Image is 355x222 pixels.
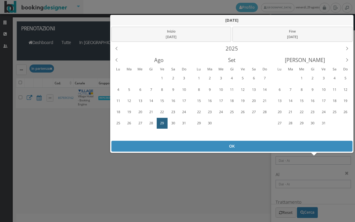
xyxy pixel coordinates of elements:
div: 9 [205,85,214,95]
div: Martedì, Ottobre 7 [285,84,296,95]
div: 13 [249,85,258,95]
div: 23 [168,107,178,117]
div: Venerdì, Settembre 12 [237,84,248,95]
div: Giovedì, Settembre 4 [226,73,237,83]
div: 5 [341,73,350,83]
div: Mercoledì, Ottobre 1 [296,73,307,83]
div: 29 [157,118,167,128]
div: 24 [179,107,189,117]
div: 5 [238,73,248,83]
div: Mercoledì [296,66,307,72]
div: Lunedì [193,66,204,72]
div: Domenica, Ottobre 12 [259,129,270,140]
div: Settembre [195,54,268,66]
div: Lunedì, Settembre 29 [274,73,285,83]
div: 20 [249,96,258,106]
div: 11 [113,96,123,106]
div: 27 [249,107,258,117]
div: Mercoledì [215,66,226,72]
div: Venerdì, Ottobre 10 [318,84,329,95]
div: 10 [216,85,226,95]
div: Martedì, Luglio 29 [124,73,134,83]
div: Sabato, Ottobre 25 [329,106,339,117]
div: 21 [286,107,295,117]
div: 10 [179,85,189,95]
div: Domenica, Agosto 3 [179,73,189,83]
div: Giovedì, Settembre 18 [226,95,237,106]
div: Sabato, Settembre 13 [248,84,259,95]
div: Lunedì [112,66,124,72]
div: 4 [330,73,339,83]
div: Giovedì, Settembre 25 [226,106,237,117]
div: Venerdì, Ottobre 31 [318,118,329,129]
div: 18 [227,96,236,106]
div: Sabato, Settembre 27 [248,106,259,117]
div: Martedì, Novembre 4 [285,129,296,140]
div: 30 [205,118,214,128]
div: 18 [330,96,339,106]
div: 16 [205,96,214,106]
div: Venerdì [318,66,329,72]
div: Venerdì, Novembre 7 [318,129,329,140]
div: 1 [157,73,167,83]
div: [DATE] [235,34,350,40]
div: 23 [205,107,214,117]
div: Previous Year [111,43,122,54]
div: Martedì [124,66,135,72]
div: 10 [319,85,328,95]
div: Domenica, Ottobre 26 [340,106,351,117]
div: Martedì [285,66,296,72]
div: Martedì, Ottobre 14 [285,95,296,106]
div: 9 [168,85,178,95]
div: Sabato, Agosto 23 [168,106,178,117]
div: 19 [124,107,134,117]
div: 11 [227,85,236,95]
div: Mercoledì, Ottobre 1 [215,118,226,129]
div: Mercoledì, Settembre 3 [135,129,145,140]
div: Mercoledì, Luglio 30 [135,73,145,83]
div: Giovedì, Ottobre 30 [307,118,318,129]
div: Giovedì, Ottobre 9 [307,84,318,95]
div: Sabato, Agosto 30 [168,118,178,129]
div: 25 [227,107,236,117]
div: Domenica [179,66,190,72]
div: 25 [330,107,339,117]
div: 7 [146,85,156,95]
div: Sabato, Novembre 1 [329,118,339,129]
div: 3 [179,73,189,83]
div: Venerdì, Settembre 19 [237,95,248,106]
div: Domenica, Ottobre 5 [340,73,351,83]
div: Martedì, Agosto 19 [124,106,134,117]
div: Mercoledì, Ottobre 15 [296,95,307,106]
div: Sabato, Agosto 16 [168,95,178,106]
div: 11 [330,85,339,95]
div: Venerdì, Ottobre 3 [318,73,329,83]
div: 28 [260,107,270,117]
div: 8 [157,85,167,95]
div: Mercoledì, Agosto 20 [135,106,145,117]
div: Sabato, Agosto 2 [168,73,178,83]
div: Venerdì, Ottobre 17 [318,95,329,106]
div: 19 [341,96,350,106]
div: 22 [157,107,167,117]
div: Next Year [341,43,353,54]
div: 15 [297,96,306,106]
div: Lunedì, Settembre 1 [193,73,204,83]
div: Sabato, Ottobre 11 [329,84,339,95]
div: Sabato, Agosto 9 [168,84,178,95]
div: 4 [227,73,236,83]
div: 2 [308,73,317,83]
div: Agosto [122,54,195,66]
div: 25 [113,118,123,128]
div: 7 [286,85,295,95]
div: 18 [113,107,123,117]
div: Giovedì, Luglio 31 [146,73,156,83]
div: Lunedì, Ottobre 27 [274,118,285,129]
div: Sabato, Ottobre 11 [248,129,259,140]
div: Domenica, Settembre 21 [259,95,270,106]
div: 2 [168,73,178,83]
div: Giovedì, Settembre 4 [146,129,156,140]
div: Giovedì [307,66,318,72]
div: Martedì, Settembre 30 [204,118,215,129]
div: Lunedì, Ottobre 6 [193,129,204,140]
